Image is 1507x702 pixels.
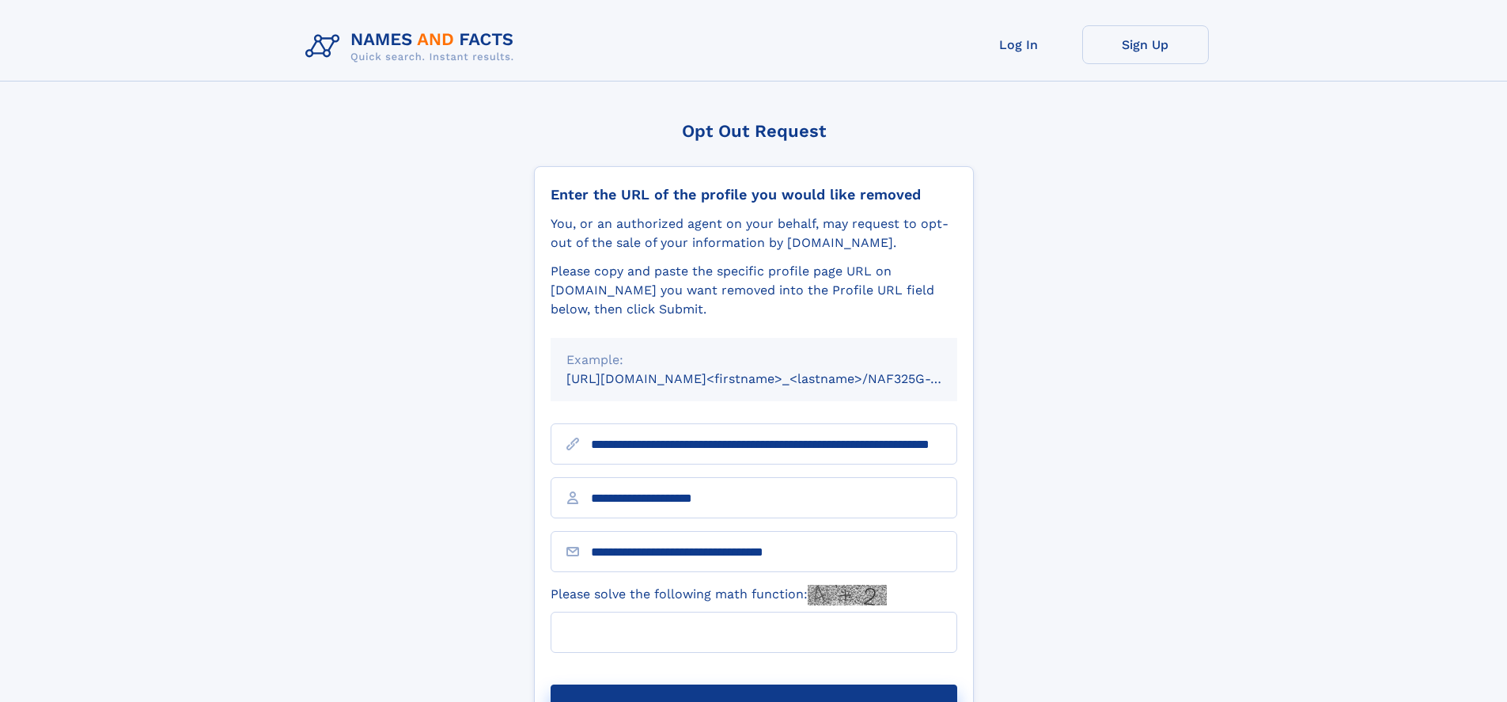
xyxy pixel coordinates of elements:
label: Please solve the following math function: [551,585,887,605]
img: Logo Names and Facts [299,25,527,68]
small: [URL][DOMAIN_NAME]<firstname>_<lastname>/NAF325G-xxxxxxxx [566,371,987,386]
div: Opt Out Request [534,121,974,141]
a: Log In [956,25,1082,64]
div: You, or an authorized agent on your behalf, may request to opt-out of the sale of your informatio... [551,214,957,252]
div: Enter the URL of the profile you would like removed [551,186,957,203]
div: Please copy and paste the specific profile page URL on [DOMAIN_NAME] you want removed into the Pr... [551,262,957,319]
div: Example: [566,351,941,370]
a: Sign Up [1082,25,1209,64]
